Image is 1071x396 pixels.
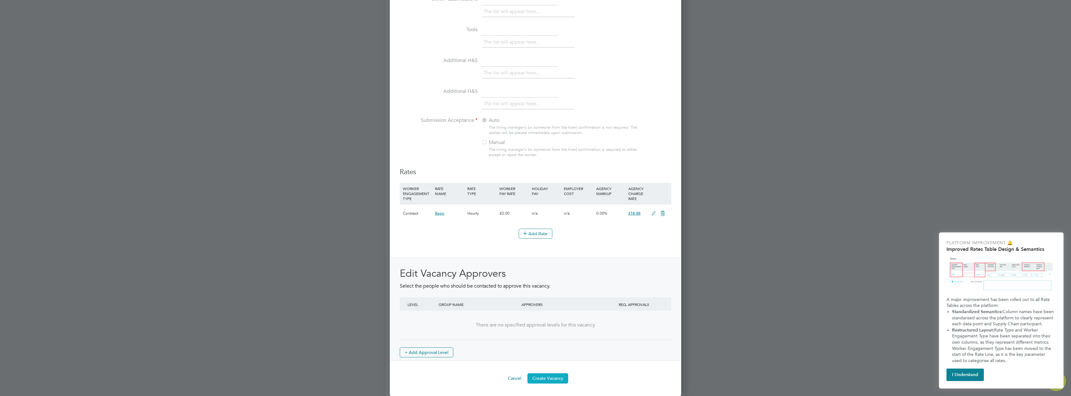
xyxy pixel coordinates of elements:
[595,183,627,199] div: AGENCY MARKUP
[532,211,538,216] span: n/a
[400,267,671,280] h2: Edit Vacancy Approvers
[628,211,640,216] span: £18.88
[484,100,542,108] li: The list will appear here...
[484,69,542,77] li: The list will appear here...
[939,232,1064,389] div: Improved Rate Table Semantics
[520,297,603,312] div: APPROVERS
[952,327,1052,363] span: Rate Type and Worker Engagement Type have been separated into their own columns, as they represen...
[952,327,994,333] strong: Restructured Layout:
[946,297,1056,309] p: A major improvement has been rolled out to all Rate Tables across the platform:
[400,26,478,33] label: Tools
[400,57,478,64] label: Additional H&S
[627,183,648,204] div: AGENCY CHARGE RATE
[530,183,562,199] div: HOLIDAY PAY
[503,373,526,383] button: Cancel
[400,88,478,95] label: Additional H&S
[400,347,453,357] button: + Add Approval Level
[564,211,570,216] span: n/a
[596,211,607,216] span: 0.00%
[603,297,665,312] div: REQ. APPROVALS
[481,117,559,124] label: Auto
[401,204,433,222] div: Contract
[466,183,498,199] div: RATE TYPE
[406,322,665,328] div: There are no specified approval levels for this vacancy.
[519,229,552,239] button: Add Rate
[498,204,530,222] div: £0.00
[489,147,640,158] div: The hiring manager's (or someone from the hirer) confirmation is required to either accept or rej...
[401,183,433,204] div: WORKER ENGAGEMENT TYPE
[437,297,520,312] div: GROUP NAME
[527,373,568,383] button: Create Vacancy
[952,309,1055,327] span: Column names have been standarised across the platform to clearly represent each data point and S...
[484,7,542,16] li: The list will appear here...
[400,168,671,177] h3: Rates
[433,183,465,199] div: RATE NAME
[952,309,1003,314] strong: Standardized Semantics:
[946,246,1056,252] h2: Improved Rates Table Design & Semantics
[466,204,498,222] div: Hourly
[406,297,437,312] div: LEVEL
[946,240,1056,246] p: Platform Improvement 🔔
[489,125,640,136] div: The hiring manager's (or someone from the hirer) confirmation is not required. The worker will be...
[562,183,594,199] div: EMPLOYER COST
[946,369,984,381] button: I Understand
[481,139,559,146] label: Manual
[400,283,550,289] span: Select the people who should be contacted to approve this vacancy.
[435,211,444,216] span: Basic
[484,38,542,46] li: The list will appear here...
[400,117,478,124] label: Submission Acceptance
[498,183,530,199] div: WORKER PAY RATE
[946,255,1056,294] img: Updated Rates Table Design & Semantics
